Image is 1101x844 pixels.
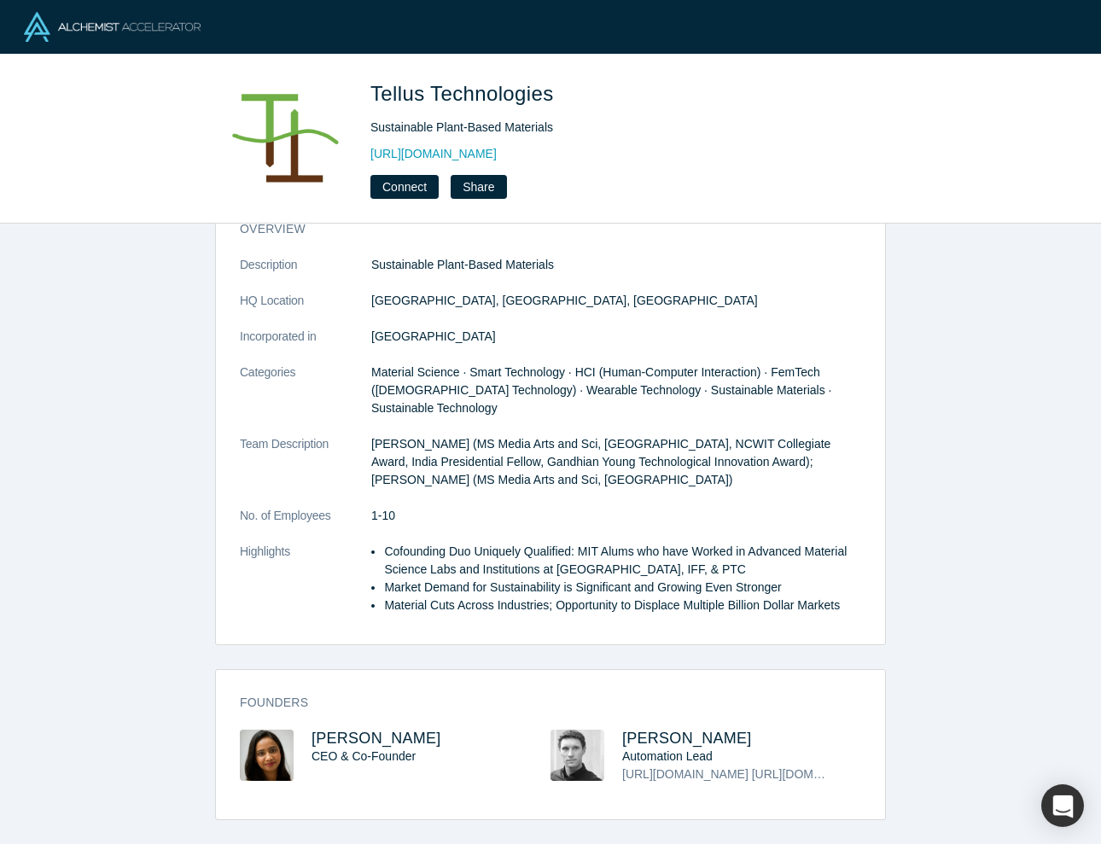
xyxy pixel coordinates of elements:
[371,365,832,415] span: Material Science · Smart Technology · HCI (Human-Computer Interaction) · FemTech ([DEMOGRAPHIC_DA...
[240,694,837,712] h3: Founders
[370,145,497,163] a: [URL][DOMAIN_NAME]
[24,12,201,42] img: Alchemist Logo
[240,730,294,781] img: Manisha Mohan's Profile Image
[370,175,439,199] button: Connect
[240,435,371,507] dt: Team Description
[370,82,560,105] span: Tellus Technologies
[370,119,848,137] div: Sustainable Plant-Based Materials
[312,730,441,747] a: [PERSON_NAME]
[240,507,371,543] dt: No. of Employees
[240,364,371,435] dt: Categories
[622,749,713,763] span: Automation Lead
[371,256,861,274] p: Sustainable Plant-Based Materials
[384,579,861,597] li: Market Demand for Sustainability is Significant and Growing Even Stronger
[240,256,371,292] dt: Description
[371,507,861,525] dd: 1-10
[622,730,752,747] a: [PERSON_NAME]
[384,597,861,614] li: Material Cuts Across Industries; Opportunity to Displace Multiple Billion Dollar Markets
[451,175,506,199] button: Share
[240,220,837,238] h3: overview
[622,767,878,781] span: [URL][DOMAIN_NAME] [URL][DOMAIN_NAME]
[240,292,371,328] dt: HQ Location
[371,328,861,346] dd: [GEOGRAPHIC_DATA]
[227,79,347,198] img: Tellus Technologies's Logo
[240,328,371,364] dt: Incorporated in
[384,543,861,579] li: Cofounding Duo Uniquely Qualified: MIT Alums who have Worked in Advanced Material Science Labs an...
[371,435,861,489] p: [PERSON_NAME] (MS Media Arts and Sci, [GEOGRAPHIC_DATA], NCWIT Collegiate Award, India Presidenti...
[240,543,371,632] dt: Highlights
[371,292,861,310] dd: [GEOGRAPHIC_DATA], [GEOGRAPHIC_DATA], [GEOGRAPHIC_DATA]
[550,730,604,781] img: Daniel Fitzgerald's Profile Image
[312,749,416,763] span: CEO & Co-Founder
